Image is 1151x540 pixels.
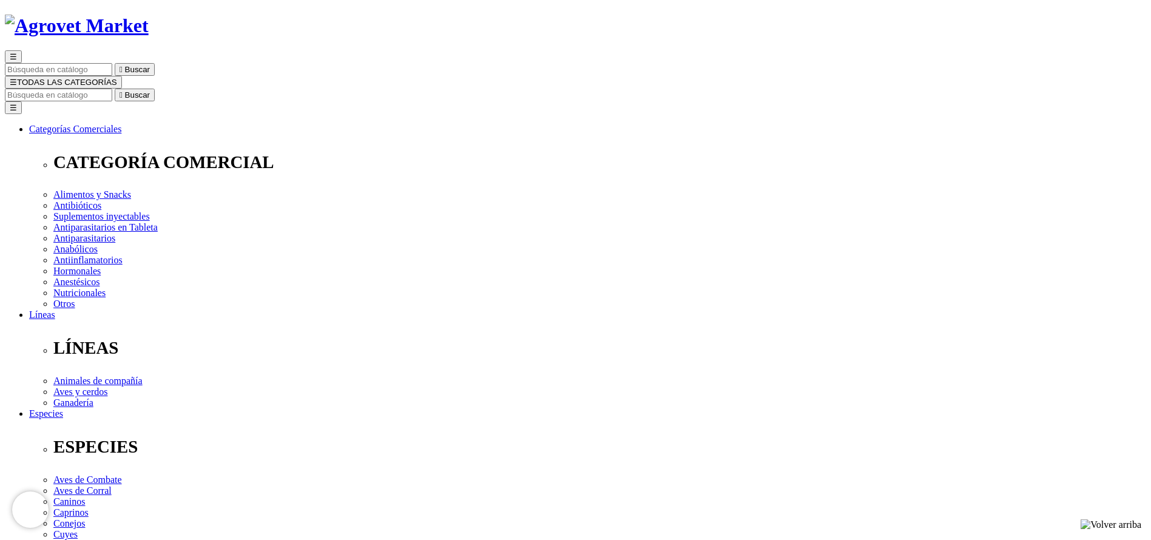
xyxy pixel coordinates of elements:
[1081,519,1141,530] img: Volver arriba
[53,244,98,254] a: Anabólicos
[12,491,49,528] iframe: Brevo live chat
[53,200,101,211] a: Antibióticos
[5,50,22,63] button: ☰
[53,386,107,397] a: Aves y cerdos
[53,474,122,485] a: Aves de Combate
[29,408,63,419] a: Especies
[29,309,55,320] a: Líneas
[53,437,1146,457] p: ESPECIES
[10,78,17,87] span: ☰
[53,397,93,408] a: Ganadería
[53,277,100,287] a: Anestésicos
[53,211,150,221] a: Suplementos inyectables
[53,266,101,276] a: Hormonales
[5,101,22,114] button: ☰
[53,338,1146,358] p: LÍNEAS
[115,63,155,76] button:  Buscar
[53,222,158,232] a: Antiparasitarios en Tableta
[5,63,112,76] input: Buscar
[53,507,89,518] a: Caprinos
[53,255,123,265] a: Antiinflamatorios
[125,90,150,100] span: Buscar
[53,189,131,200] a: Alimentos y Snacks
[29,124,121,134] a: Categorías Comerciales
[53,376,143,386] a: Animales de compañía
[115,89,155,101] button:  Buscar
[53,152,1146,172] p: CATEGORÍA COMERCIAL
[10,52,17,61] span: ☰
[53,529,78,539] a: Cuyes
[53,288,106,298] a: Nutricionales
[53,299,75,309] a: Otros
[5,15,149,37] img: Agrovet Market
[53,233,115,243] a: Antiparasitarios
[120,65,123,74] i: 
[5,76,122,89] button: ☰TODAS LAS CATEGORÍAS
[5,89,112,101] input: Buscar
[125,65,150,74] span: Buscar
[53,496,85,507] a: Caninos
[120,90,123,100] i: 
[53,485,112,496] a: Aves de Corral
[53,518,85,528] a: Conejos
